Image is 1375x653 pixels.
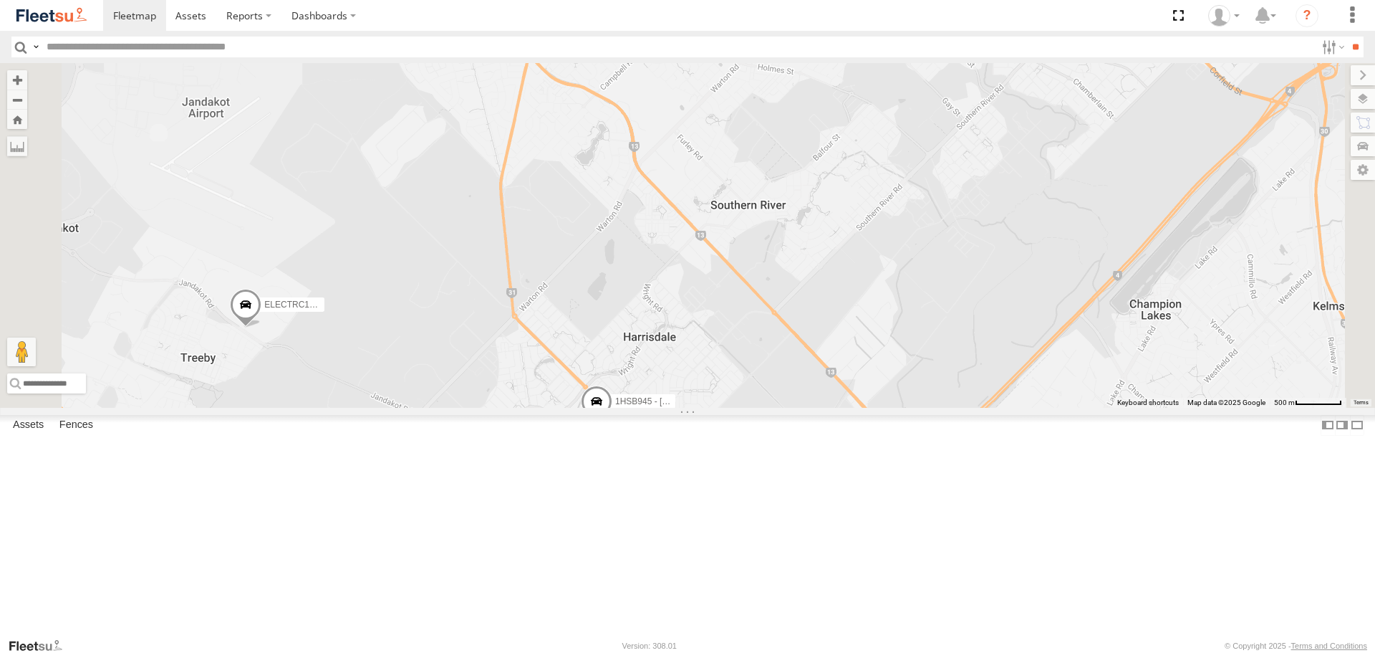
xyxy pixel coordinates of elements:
button: Zoom Home [7,110,27,129]
a: Terms (opens in new tab) [1354,399,1369,405]
label: Dock Summary Table to the Left [1321,415,1335,436]
button: Map Scale: 500 m per 62 pixels [1270,398,1346,408]
label: Measure [7,136,27,156]
label: Search Filter Options [1316,37,1347,57]
button: Keyboard shortcuts [1117,398,1179,408]
label: Assets [6,416,51,436]
button: Drag Pegman onto the map to open Street View [7,338,36,366]
span: ELECTRC12 - [PERSON_NAME] [264,300,392,310]
span: Map data ©2025 Google [1187,399,1265,406]
span: 500 m [1274,399,1295,406]
button: Zoom in [7,70,27,90]
span: 1HSB945 - [PERSON_NAME] [615,397,730,407]
div: Wayne Betts [1203,5,1245,27]
label: Dock Summary Table to the Right [1335,415,1349,436]
a: Visit our Website [8,639,74,653]
label: Hide Summary Table [1350,415,1364,436]
label: Search Query [30,37,42,57]
div: © Copyright 2025 - [1225,642,1367,650]
div: Version: 308.01 [622,642,677,650]
a: Terms and Conditions [1291,642,1367,650]
i: ? [1296,4,1318,27]
label: Fences [52,416,100,436]
img: fleetsu-logo-horizontal.svg [14,6,89,25]
label: Map Settings [1351,160,1375,180]
button: Zoom out [7,90,27,110]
